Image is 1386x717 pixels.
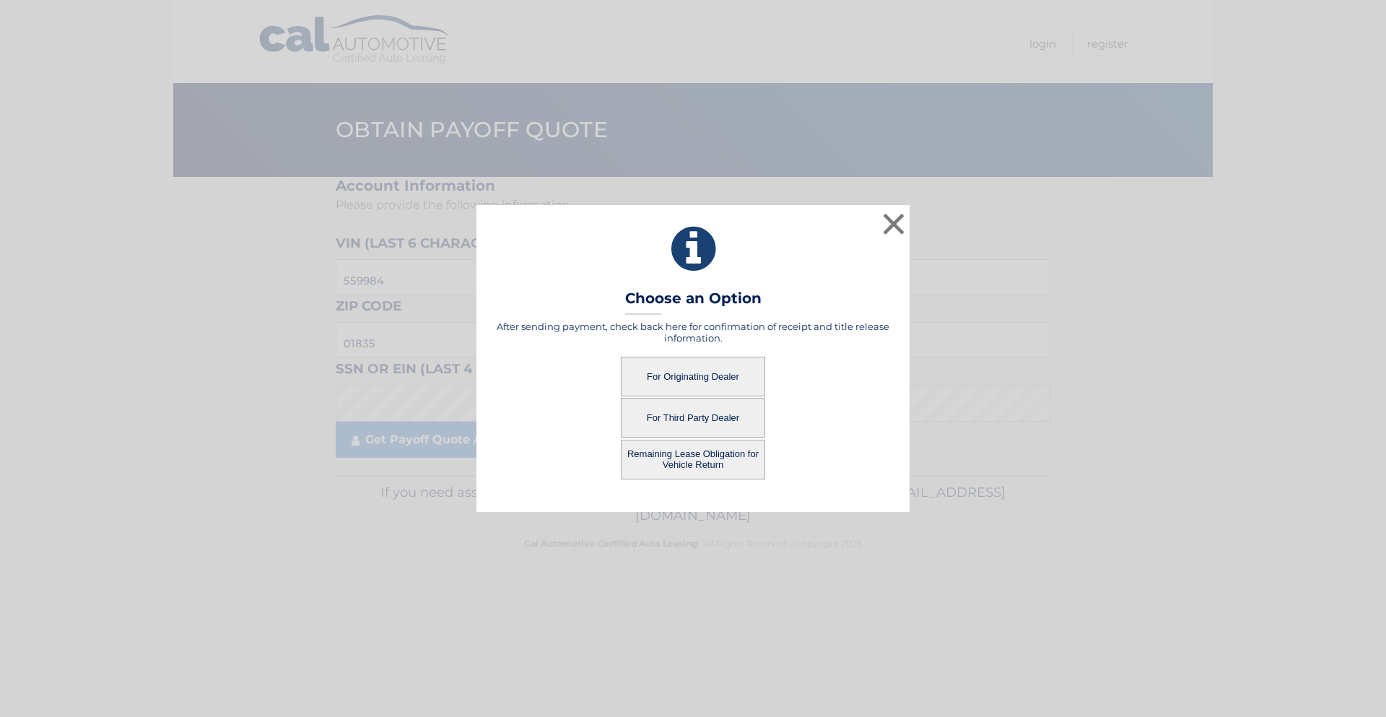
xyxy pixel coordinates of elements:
[879,209,908,238] button: ×
[625,290,762,315] h3: Choose an Option
[494,321,892,344] h5: After sending payment, check back here for confirmation of receipt and title release information.
[621,398,765,438] button: For Third Party Dealer
[621,357,765,396] button: For Originating Dealer
[621,440,765,479] button: Remaining Lease Obligation for Vehicle Return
